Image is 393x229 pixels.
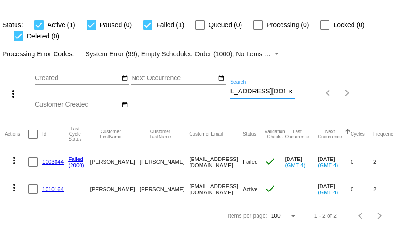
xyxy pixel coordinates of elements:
button: Change sorting for Status [243,131,256,137]
mat-icon: more_vert [8,155,20,166]
mat-cell: 0 [351,148,373,176]
span: Status: [2,21,23,29]
button: Change sorting for Cycles [351,131,365,137]
button: Change sorting for LastOccurrenceUtc [285,129,309,139]
mat-cell: [PERSON_NAME] [140,148,189,176]
mat-cell: [PERSON_NAME] [90,148,139,176]
input: Customer Created [35,101,120,108]
span: Locked (0) [333,19,364,31]
a: 1003044 [42,159,64,165]
mat-cell: [PERSON_NAME] [140,176,189,203]
span: Paused (0) [100,19,132,31]
div: Items per page: [228,213,267,219]
button: Change sorting for CustomerFirstName [90,129,131,139]
mat-icon: date_range [218,75,225,82]
span: Processing Error Codes: [2,50,74,58]
button: Previous page [352,206,370,225]
mat-cell: [EMAIL_ADDRESS][DOMAIN_NAME] [189,148,243,176]
mat-cell: [DATE] [318,176,351,203]
a: (2000) [68,162,84,168]
button: Next page [338,84,357,102]
span: 100 [271,213,281,219]
span: Queued (0) [209,19,242,31]
span: Processing (0) [266,19,309,31]
mat-header-cell: Actions [5,120,28,148]
mat-header-cell: Validation Checks [265,120,285,148]
a: (GMT-4) [318,189,338,195]
span: Active [243,186,258,192]
div: 1 - 2 of 2 [314,213,337,219]
mat-icon: close [287,88,294,96]
mat-cell: [EMAIL_ADDRESS][DOMAIN_NAME] [189,176,243,203]
input: Next Occurrence [131,75,216,82]
button: Change sorting for Id [42,131,46,137]
span: Active (1) [48,19,75,31]
mat-icon: date_range [121,101,128,109]
mat-icon: more_vert [8,88,19,99]
mat-select: Filter by Processing Error Codes [86,48,281,60]
mat-icon: check [265,156,276,167]
a: (GMT-4) [285,162,305,168]
button: Change sorting for NextOccurrenceUtc [318,129,342,139]
mat-icon: date_range [121,75,128,82]
button: Change sorting for CustomerEmail [189,131,223,137]
mat-cell: [DATE] [285,148,318,176]
mat-cell: [DATE] [318,148,351,176]
span: Failed (1) [156,19,184,31]
input: Search [230,88,285,95]
mat-select: Items per page: [271,213,297,220]
mat-cell: [PERSON_NAME] [90,176,139,203]
mat-icon: check [265,183,276,194]
a: 1010164 [42,186,64,192]
button: Change sorting for CustomerLastName [140,129,181,139]
button: Change sorting for LastProcessingCycleId [68,126,81,142]
input: Created [35,75,120,82]
button: Clear [285,87,295,97]
a: Failed [68,156,83,162]
span: Deleted (0) [27,31,59,42]
button: Previous page [319,84,338,102]
button: Next page [370,206,389,225]
mat-icon: more_vert [8,182,20,193]
span: Failed [243,159,258,165]
a: (GMT-4) [318,162,338,168]
mat-cell: 0 [351,176,373,203]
